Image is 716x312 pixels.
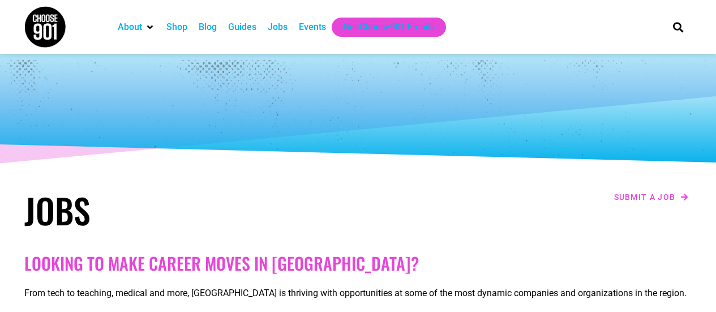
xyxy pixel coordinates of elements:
[24,287,692,300] p: From tech to teaching, medical and more, [GEOGRAPHIC_DATA] is thriving with opportunities at some...
[166,20,187,34] a: Shop
[112,18,653,37] nav: Main nav
[611,190,692,204] a: Submit a job
[614,193,676,201] span: Submit a job
[268,20,288,34] a: Jobs
[24,190,353,230] h1: Jobs
[299,20,326,34] a: Events
[112,18,161,37] div: About
[343,20,435,34] a: Get Choose901 Emails
[668,18,687,36] div: Search
[24,253,692,273] h2: Looking to make career moves in [GEOGRAPHIC_DATA]?
[199,20,217,34] a: Blog
[118,20,142,34] a: About
[228,20,256,34] a: Guides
